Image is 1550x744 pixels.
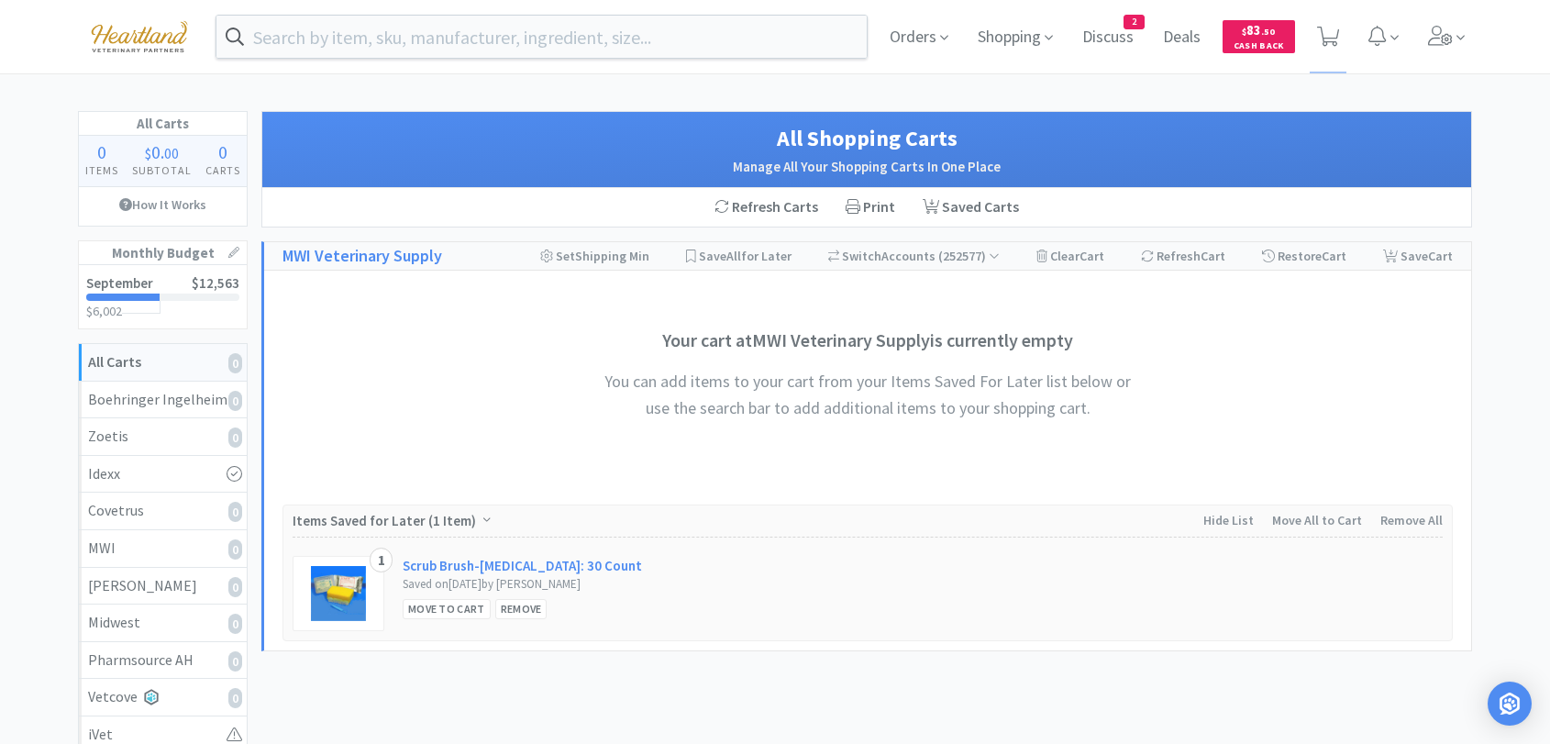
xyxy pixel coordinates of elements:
span: 1 Item [433,512,471,529]
img: 348b171ee3e34ccbbbea7732cd6b5932_10318.png [311,566,366,621]
a: Covetrus0 [79,493,247,530]
div: . [126,143,199,161]
span: Move All to Cart [1272,512,1362,528]
a: September$12,563$6,002 [79,265,247,328]
span: $ [1242,26,1246,38]
span: Cart [1079,248,1104,264]
strong: All Carts [88,352,141,371]
div: Save [1383,242,1453,270]
span: 83 [1242,21,1275,39]
div: Zoetis [88,425,238,449]
span: 2 [1124,16,1144,28]
div: Print [832,188,909,227]
i: 0 [228,688,242,708]
h4: Subtotal [126,161,199,179]
span: Items Saved for Later ( ) [293,512,481,529]
h3: Your cart at MWI Veterinary Supply is currently empty [592,326,1143,355]
span: 0 [218,140,227,163]
span: 0 [151,140,161,163]
span: 0 [97,140,106,163]
span: Set [556,248,575,264]
a: MWI Veterinary Supply [282,243,442,270]
span: $ [145,144,151,162]
div: MWI [88,537,238,561]
span: Hide List [1203,512,1254,528]
a: Idexx [79,456,247,494]
div: Open Intercom Messenger [1488,682,1532,726]
span: Switch [842,248,881,264]
div: Vetcove [88,685,238,709]
i: 0 [228,353,242,373]
div: Move to Cart [403,599,491,618]
i: 0 [228,502,242,522]
h1: All Shopping Carts [281,121,1453,156]
a: Scrub Brush-[MEDICAL_DATA]: 30 Count [403,556,642,575]
h4: Items [79,161,126,179]
span: Cash Back [1234,41,1284,53]
div: Restore [1262,242,1346,270]
h2: Manage All Your Shopping Carts In One Place [281,156,1453,178]
a: Boehringer Ingelheim0 [79,382,247,419]
span: ( 252577 ) [936,248,1000,264]
i: 0 [228,428,242,448]
div: Pharmsource AH [88,649,238,672]
div: Boehringer Ingelheim [88,388,238,412]
div: Accounts [828,242,1001,270]
a: Deals [1156,29,1208,46]
div: Shipping Min [540,242,649,270]
a: $83.50Cash Back [1223,12,1295,61]
i: 0 [228,391,242,411]
div: Idexx [88,462,238,486]
h1: All Carts [79,112,247,136]
div: [PERSON_NAME] [88,574,238,598]
i: 0 [228,577,242,597]
img: cad7bdf275c640399d9c6e0c56f98fd2_10.png [78,11,201,61]
a: Vetcove0 [79,679,247,716]
input: Search by item, sku, manufacturer, ingredient, size... [216,16,867,58]
span: All [726,248,741,264]
div: Covetrus [88,499,238,523]
div: Saved on [DATE] by [PERSON_NAME] [403,575,664,594]
span: Cart [1428,248,1453,264]
a: Saved Carts [909,188,1033,227]
div: Clear [1036,242,1104,270]
i: 0 [228,651,242,672]
span: Cart [1322,248,1346,264]
span: $12,563 [192,274,239,292]
span: 00 [164,144,179,162]
span: $6,002 [86,303,122,319]
div: Remove [495,599,548,618]
a: [PERSON_NAME]0 [79,568,247,605]
span: Remove All [1380,512,1443,528]
span: . 50 [1261,26,1275,38]
a: Midwest0 [79,605,247,642]
span: Save for Later [699,248,792,264]
div: 1 [370,548,393,573]
a: How It Works [79,187,247,222]
a: MWI0 [79,530,247,568]
i: 0 [228,614,242,634]
a: Pharmsource AH0 [79,642,247,680]
h4: You can add items to your cart from your Items Saved For Later list below or use the search bar t... [592,369,1143,422]
a: Zoetis0 [79,418,247,456]
h4: Carts [198,161,247,179]
h2: September [86,276,153,290]
div: Midwest [88,611,238,635]
div: Refresh Carts [701,188,832,227]
h1: Monthly Budget [79,241,247,265]
i: 0 [228,539,242,560]
a: Discuss2 [1075,29,1141,46]
a: All Carts0 [79,344,247,382]
span: Cart [1201,248,1225,264]
div: Refresh [1141,242,1225,270]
